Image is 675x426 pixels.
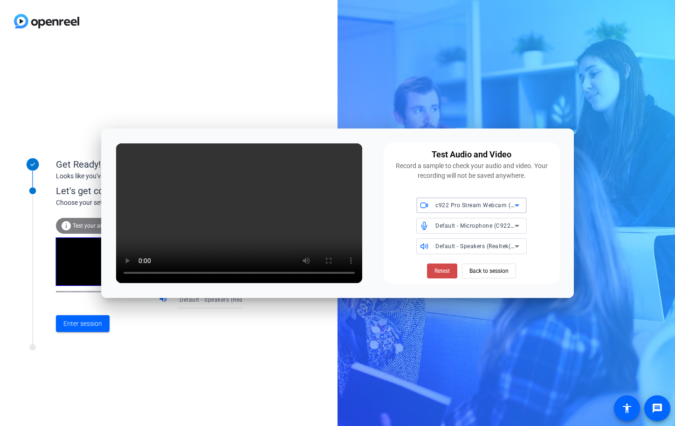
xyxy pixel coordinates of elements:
mat-icon: message [652,403,663,414]
span: Default - Speakers (Realtek(R) Audio) [435,242,536,250]
div: Let's get connected. [56,184,262,198]
button: Back to session [462,264,516,278]
span: Back to session [469,262,509,280]
span: Enter session [63,319,102,329]
span: c922 Pro Stream Webcam (046d:085c) [435,201,542,209]
div: Record a sample to check your audio and video. Your recording will not be saved anywhere. [389,161,554,181]
mat-icon: accessibility [621,403,633,414]
button: Retest [427,264,457,278]
div: Test Audio and Video [432,148,511,161]
mat-icon: info [61,220,72,231]
div: Choose your settings [56,198,262,208]
div: Looks like you've been invited to join [56,171,242,181]
span: Test your audio and video [73,223,138,229]
span: Retest [434,267,450,275]
mat-icon: volume_up [158,294,170,305]
span: Default - Microphone (C922 Pro Stream Webcam) (046d:085c) [435,222,606,229]
span: Default - Speakers (Realtek(R) Audio) [179,296,280,303]
div: Get Ready! [56,157,242,171]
